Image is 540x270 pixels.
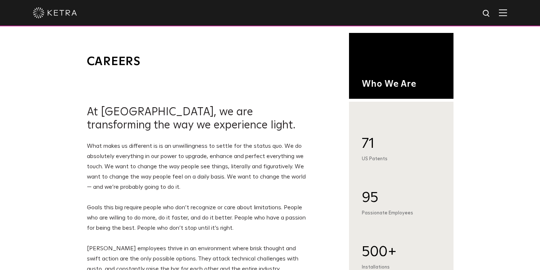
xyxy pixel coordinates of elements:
[87,103,311,132] h2: At [GEOGRAPHIC_DATA], we are transforming the way we experience light.
[87,55,311,69] h1: Careers
[362,156,440,162] div: US Patents
[499,9,507,16] img: Hamburger%20Nav.svg
[362,135,440,152] div: 71
[362,210,440,216] div: Passionate Employees
[482,9,491,18] img: search icon
[362,79,440,90] h1: Who We Are
[87,202,311,233] p: Goals this big require people who don’t recognize or care about limitations. People who are willi...
[362,189,440,206] div: 95
[33,7,77,18] img: ketra-logo-2019-white
[87,141,311,192] p: What makes us different is is an unwillingness to settle for the status quo. We do absolutely eve...
[362,243,440,260] div: 500+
